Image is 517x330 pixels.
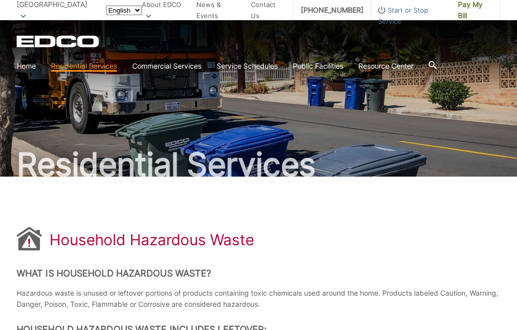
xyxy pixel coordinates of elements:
[106,6,142,15] select: Select a language
[132,61,201,72] a: Commercial Services
[17,148,500,181] h2: Residential Services
[17,35,100,47] a: EDCD logo. Return to the homepage.
[293,61,343,72] a: Public Facilities
[217,61,278,72] a: Service Schedules
[17,288,500,310] p: Hazardous waste is unused or leftover portions of products containing toxic chemicals used around...
[17,61,36,72] a: Home
[49,231,254,249] h1: Household Hazardous Waste
[17,268,500,279] h2: What is Household Hazardous Waste?
[51,61,117,72] a: Residential Services
[358,61,413,72] a: Resource Center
